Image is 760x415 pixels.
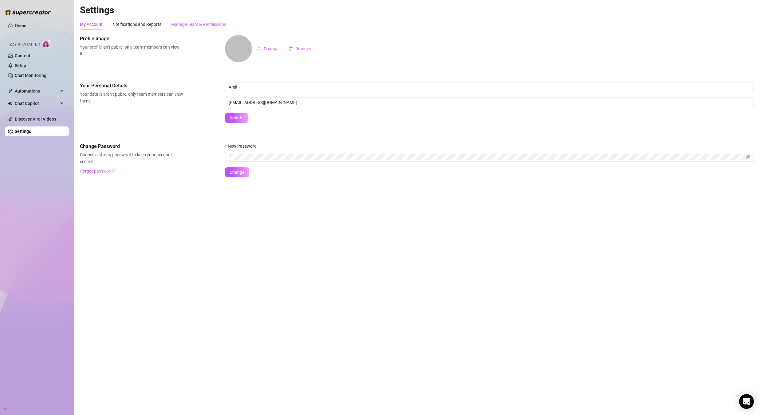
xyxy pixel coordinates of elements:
a: Setup [15,63,26,68]
h2: Settings [80,4,754,16]
span: Remove [295,46,311,51]
span: upload [257,46,261,51]
input: New Password [229,154,745,160]
img: AI Chatter [42,39,52,48]
span: Automations [15,86,58,96]
div: Open Intercom Messenger [739,394,754,409]
label: New Password [225,143,261,150]
span: Your details aren’t public, only team members can view them. [80,91,183,104]
span: Choose a strong password to keep your account secure. [80,151,183,165]
a: Chat Monitoring [15,73,46,78]
div: Manage Team & Permissions [171,21,226,28]
span: delete [289,46,293,51]
div: Notifications and Reports [112,21,161,28]
span: Change [230,170,245,175]
span: Update [230,115,244,120]
span: Chat Copilot [15,98,58,108]
a: Home [15,23,26,28]
span: Your Personal Details [80,82,183,90]
button: Forgot password? [80,166,115,176]
button: Change [225,167,249,177]
button: Remove [284,44,316,54]
span: Your profile isn’t public, only team members can view it. [80,44,183,57]
span: Change [264,46,279,51]
span: thunderbolt [8,89,13,94]
span: Profile image [80,35,183,42]
input: Enter name [225,82,754,92]
span: Change Password [80,143,183,150]
button: Update [225,113,248,123]
span: Forgot password? [80,169,115,174]
input: Enter new email [225,98,754,107]
div: My Account [80,21,103,28]
img: Chat Copilot [8,101,12,106]
span: Izzy AI Chatter [9,42,40,47]
img: logo-BBDzfeDw.svg [5,9,51,15]
button: Change [252,44,284,54]
a: Discover Viral Videos [15,117,56,122]
span: eye-invisible [746,155,750,159]
a: Settings [15,129,31,134]
span: build [3,406,7,411]
a: Content [15,53,30,58]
